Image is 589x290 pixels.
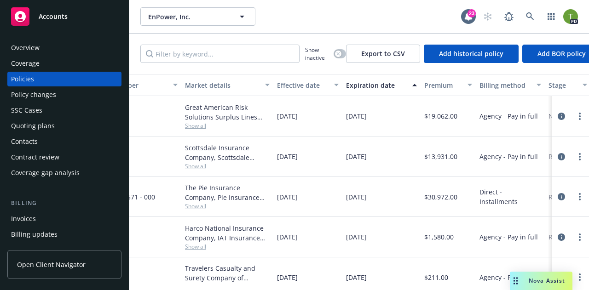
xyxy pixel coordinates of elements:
a: Accounts [7,4,121,29]
button: Premium [421,74,476,96]
a: Report a Bug [500,7,518,26]
a: circleInformation [556,191,567,202]
a: Start snowing [479,7,497,26]
a: circleInformation [556,111,567,122]
button: Add historical policy [424,45,519,63]
div: Quoting plans [11,119,55,133]
div: Travelers Casualty and Surety Company of America, Travelers Insurance [185,263,270,283]
img: photo [563,9,578,24]
span: [DATE] [346,273,367,282]
span: [DATE] [277,273,298,282]
button: Policy number [89,74,181,96]
div: Billing updates [11,227,58,242]
a: Contract review [7,150,121,165]
div: Invoices [11,211,36,226]
span: Show all [185,122,270,130]
div: Expiration date [346,80,407,90]
a: Coverage [7,56,121,71]
a: Invoices [7,211,121,226]
span: Export to CSV [361,49,405,58]
input: Filter by keyword... [140,45,300,63]
span: Add historical policy [439,49,503,58]
span: Open Client Navigator [17,260,86,269]
span: [DATE] [346,152,367,161]
span: [DATE] [346,111,367,121]
div: Effective date [277,80,329,90]
div: SSC Cases [11,103,42,118]
span: Accounts [39,13,68,20]
a: Quoting plans [7,119,121,133]
button: Expiration date [342,74,421,96]
span: Show inactive [305,46,330,62]
div: Contacts [11,134,38,149]
span: $1,580.00 [424,232,454,242]
span: Agency - Pay in full [479,152,538,161]
span: [DATE] [277,111,298,121]
span: Show all [185,162,270,170]
span: Add BOR policy [537,49,586,58]
div: Coverage gap analysis [11,165,80,180]
div: Policy changes [11,87,56,102]
a: more [574,232,585,243]
span: Direct - Installments [479,187,541,206]
div: Overview [11,40,40,55]
span: Show all [185,243,270,250]
a: Contacts [7,134,121,149]
div: Policy number [93,80,167,90]
div: Coverage [11,56,40,71]
div: Drag to move [510,272,521,290]
a: more [574,191,585,202]
span: Agency - Pay in full [479,273,538,282]
div: Premium [424,80,462,90]
span: $211.00 [424,273,448,282]
a: Billing updates [7,227,121,242]
span: EnPower, Inc. [148,12,228,22]
button: Market details [181,74,273,96]
span: $30,972.00 [424,192,457,202]
span: [DATE] [346,192,367,202]
span: Nova Assist [529,277,565,284]
button: EnPower, Inc. [140,7,255,26]
button: Effective date [273,74,342,96]
button: Billing method [476,74,545,96]
span: $19,062.00 [424,111,457,121]
div: Market details [185,80,260,90]
div: 23 [468,9,476,17]
div: Contract review [11,150,59,165]
div: Scottsdale Insurance Company, Scottsdale Insurance Company (Nationwide), CRC Group [185,143,270,162]
div: Great American Risk Solutions Surplus Lines Insurance Company, Great American Insurance Group, CR... [185,102,270,122]
div: Billing [7,199,121,208]
a: Policies [7,72,121,86]
div: Harco National Insurance Company, IAT Insurance Group [185,223,270,243]
div: Billing method [479,80,531,90]
span: [DATE] [346,232,367,242]
div: The Pie Insurance Company, Pie Insurance (Carrier), Appalachian Underwriters [185,183,270,202]
a: more [574,151,585,162]
span: Show all [185,202,270,210]
span: [DATE] [277,192,298,202]
a: SSC Cases [7,103,121,118]
a: Coverage gap analysis [7,165,121,180]
a: more [574,111,585,122]
a: Overview [7,40,121,55]
span: [DATE] [277,232,298,242]
div: Policies [11,72,34,86]
button: Export to CSV [346,45,420,63]
a: circleInformation [556,151,567,162]
a: more [574,272,585,283]
button: Nova Assist [510,272,572,290]
span: $13,931.00 [424,152,457,161]
span: Agency - Pay in full [479,111,538,121]
a: Policy changes [7,87,121,102]
a: circleInformation [556,232,567,243]
a: Switch app [542,7,560,26]
span: Agency - Pay in full [479,232,538,242]
div: Stage [549,80,577,90]
a: Search [521,7,539,26]
span: [DATE] [277,152,298,161]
